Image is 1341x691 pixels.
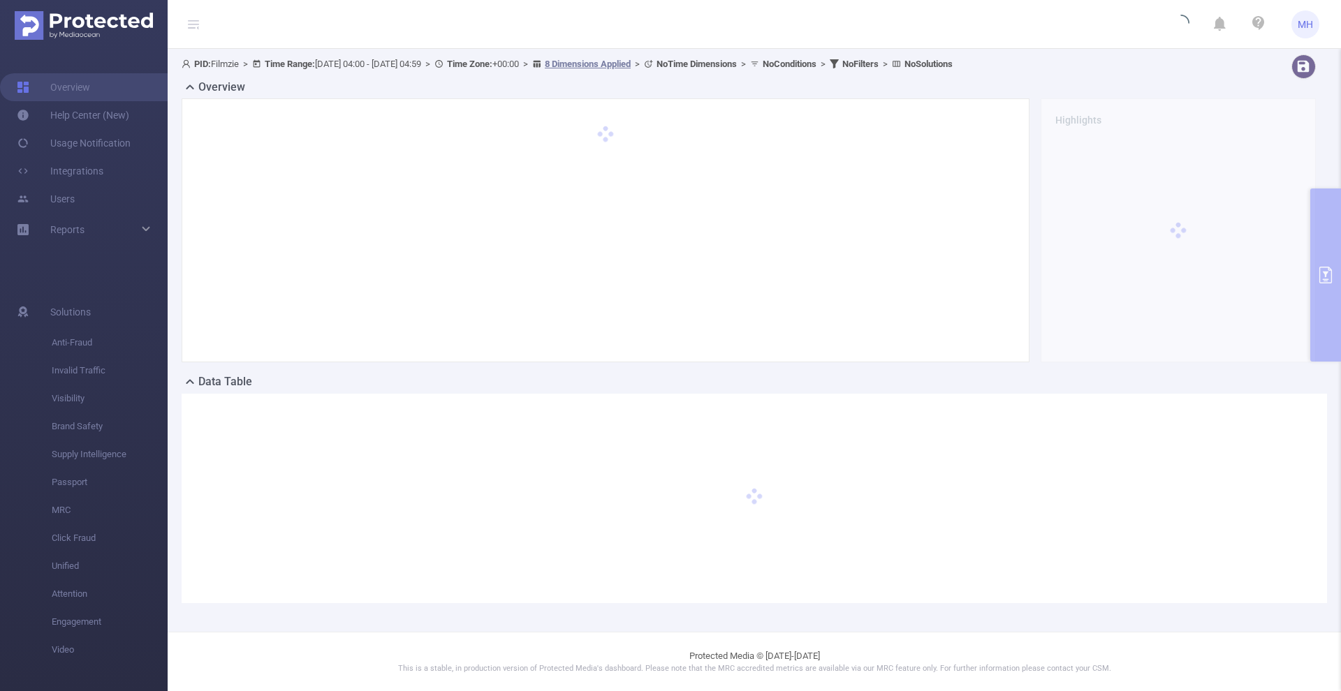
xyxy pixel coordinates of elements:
span: Invalid Traffic [52,357,168,385]
span: > [631,59,644,69]
span: Solutions [50,298,91,326]
span: Video [52,636,168,664]
span: Attention [52,580,168,608]
h2: Overview [198,79,245,96]
h2: Data Table [198,373,252,390]
i: icon: user [182,59,194,68]
span: > [519,59,532,69]
a: Integrations [17,157,103,185]
span: MH [1298,10,1313,38]
b: No Solutions [904,59,953,69]
b: No Conditions [763,59,816,69]
span: > [239,59,252,69]
a: Help Center (New) [17,101,129,129]
span: > [737,59,750,69]
span: Passport [52,468,168,496]
footer: Protected Media © [DATE]-[DATE] [168,632,1341,691]
span: > [879,59,892,69]
span: > [421,59,434,69]
span: Visibility [52,385,168,413]
span: Click Fraud [52,524,168,552]
img: Protected Media [15,11,153,40]
a: Overview [17,73,90,101]
a: Reports [50,216,85,244]
p: This is a stable, in production version of Protected Media's dashboard. Please note that the MRC ... [203,663,1306,675]
span: Engagement [52,608,168,636]
span: > [816,59,830,69]
u: 8 Dimensions Applied [545,59,631,69]
b: No Time Dimensions [657,59,737,69]
b: Time Zone: [447,59,492,69]
span: Supply Intelligence [52,440,168,468]
b: No Filters [842,59,879,69]
span: Filmzie [DATE] 04:00 - [DATE] 04:59 +00:00 [182,59,953,69]
span: Brand Safety [52,413,168,440]
a: Users [17,185,75,213]
b: Time Range: [265,59,315,69]
b: PID: [194,59,211,69]
span: Unified [52,552,168,580]
i: icon: loading [1173,15,1189,34]
span: MRC [52,496,168,524]
a: Usage Notification [17,129,131,157]
span: Reports [50,224,85,235]
span: Anti-Fraud [52,329,168,357]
